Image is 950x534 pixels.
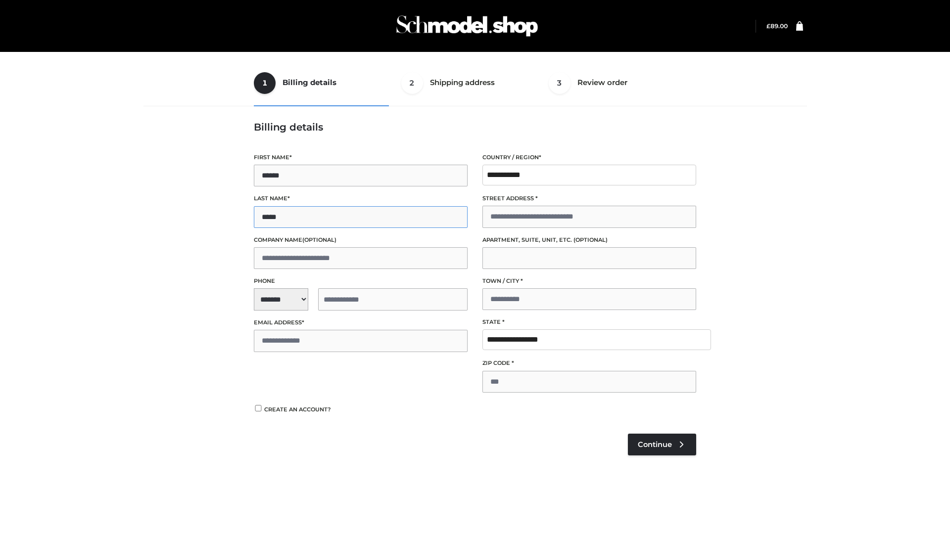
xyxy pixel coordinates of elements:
a: £89.00 [766,22,788,30]
a: Continue [628,434,696,455]
input: Create an account? [254,405,263,411]
bdi: 89.00 [766,22,788,30]
span: Create an account? [264,406,331,413]
label: Street address [482,194,696,203]
label: Country / Region [482,153,696,162]
label: ZIP Code [482,358,696,368]
img: Schmodel Admin 964 [393,6,541,45]
label: Company name [254,235,468,245]
label: Last name [254,194,468,203]
label: Phone [254,276,468,286]
span: (optional) [302,236,336,243]
span: (optional) [573,236,608,243]
label: First name [254,153,468,162]
span: £ [766,22,770,30]
label: State [482,317,696,327]
span: Continue [638,440,672,449]
label: Town / City [482,276,696,286]
h3: Billing details [254,121,696,133]
label: Email address [254,318,468,327]
label: Apartment, suite, unit, etc. [482,235,696,245]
